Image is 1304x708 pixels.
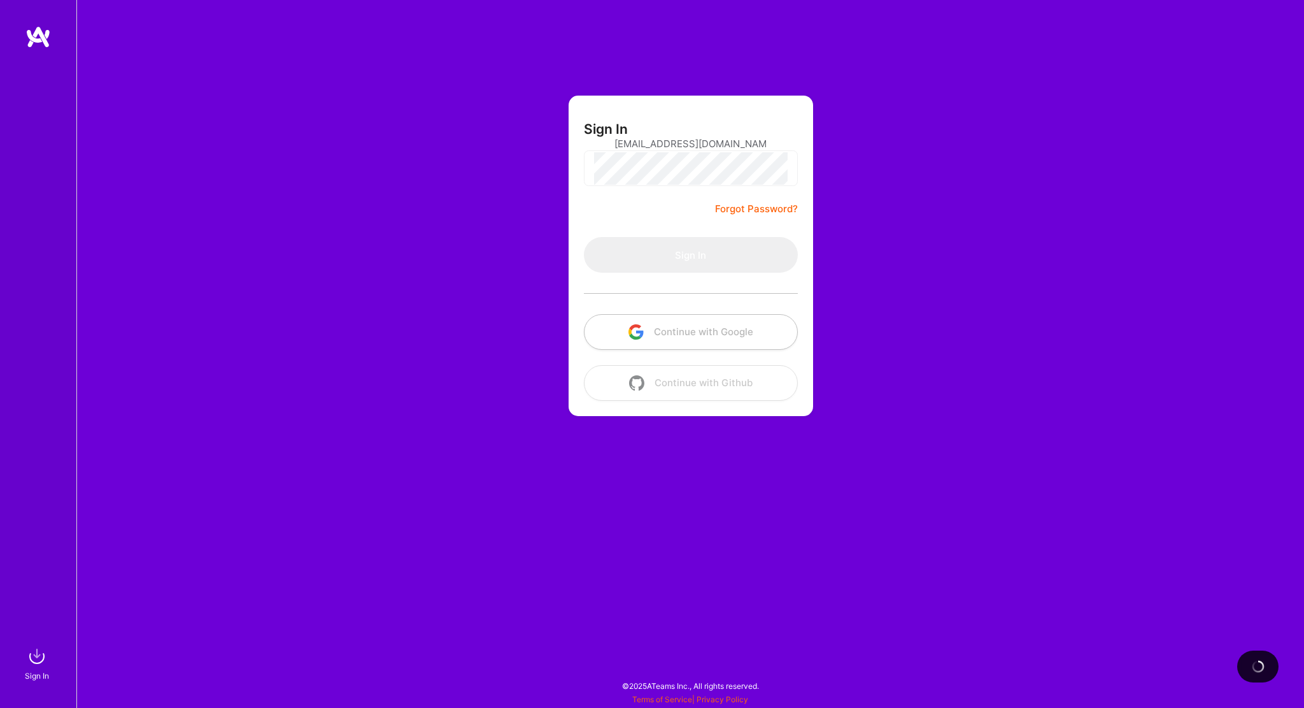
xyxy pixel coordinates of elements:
img: logo [25,25,51,48]
button: Sign In [584,237,798,273]
div: © 2025 ATeams Inc., All rights reserved. [76,670,1304,702]
input: Email... [614,127,767,160]
img: icon [628,324,644,340]
img: icon [629,375,644,391]
img: sign in [24,644,50,669]
a: Forgot Password? [715,201,798,217]
a: Privacy Policy [697,695,748,704]
h3: Sign In [584,121,628,137]
a: sign inSign In [27,644,50,683]
img: loading [1249,658,1266,675]
button: Continue with Google [584,314,798,350]
button: Continue with Github [584,365,798,401]
div: Sign In [25,669,49,683]
span: | [632,695,748,704]
a: Terms of Service [632,695,692,704]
